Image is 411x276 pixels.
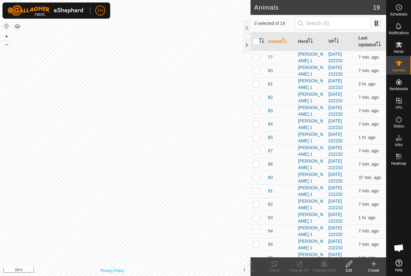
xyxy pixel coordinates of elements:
p-sorticon: Activate to sort [334,39,339,44]
span: Sep 13, 2025 at 8:32 AM [359,148,379,153]
span: Neckbands [389,87,408,91]
a: [DATE] 222232 [328,65,343,76]
div: [PERSON_NAME] 1 [298,251,323,264]
span: TH [97,7,103,14]
span: Status [393,124,404,128]
span: Sep 13, 2025 at 7:32 AM [359,135,376,140]
span: Sep 13, 2025 at 8:32 AM [359,188,379,193]
a: Help [386,257,411,274]
div: Change VP [287,268,312,273]
div: [PERSON_NAME] 1 [298,158,323,171]
a: Privacy Policy [101,268,124,274]
a: [DATE] 222232 [328,52,343,63]
span: Sep 13, 2025 at 7:32 AM [359,215,376,220]
span: Notifications [389,31,409,35]
input: Search (S) [296,17,371,30]
p-sorticon: Activate to sort [259,39,264,44]
a: [DATE] 222232 [328,199,343,210]
span: Sep 13, 2025 at 8:32 AM [359,95,379,100]
button: – [3,41,10,48]
div: [PERSON_NAME] 1 [298,145,323,158]
span: 80 [268,67,273,74]
div: [PERSON_NAME] 1 [298,198,323,211]
span: 90 [268,174,273,181]
span: Schedules [390,12,407,16]
span: Sep 13, 2025 at 8:32 AM [359,228,379,233]
a: [DATE] 222232 [328,105,343,117]
a: [DATE] 222232 [328,225,343,237]
a: Contact Us [131,268,150,274]
span: 96 [268,255,273,261]
span: 95 [268,241,273,248]
div: [PERSON_NAME] 1 [298,185,323,198]
div: Open chat [390,239,408,257]
span: Infra [395,143,402,147]
span: Sep 13, 2025 at 8:32 AM [359,202,379,207]
span: Animals [392,68,405,72]
span: Help [395,268,403,272]
div: [PERSON_NAME] 1 [298,211,323,224]
span: Sep 13, 2025 at 8:32 AM [359,162,379,167]
div: [PERSON_NAME] 1 [298,64,323,77]
span: i [244,267,245,272]
a: [DATE] 222232 [328,252,343,264]
span: Sep 13, 2025 at 8:31 AM [359,55,379,60]
th: Last Updated [356,32,386,51]
h2: Animals [254,4,373,11]
button: Reset Map [3,22,10,30]
span: Sep 13, 2025 at 8:32 AM [359,242,379,247]
div: [PERSON_NAME] 1 [298,91,323,104]
span: 19 [373,3,380,12]
span: 91 [268,188,273,194]
a: [DATE] 222232 [328,118,343,130]
span: 92 [268,201,273,208]
div: [PERSON_NAME] 1 [298,238,323,251]
div: Tracks [262,268,287,273]
th: Animal [265,32,296,51]
div: Edit [336,268,361,273]
button: + [3,33,10,40]
span: 94 [268,228,273,234]
span: 82 [268,94,273,101]
a: [DATE] 222232 [328,159,343,170]
p-sorticon: Activate to sort [376,42,381,47]
img: Gallagher Logo [7,5,85,16]
button: i [241,266,248,273]
a: [DATE] 222232 [328,172,343,183]
span: 87 [268,148,273,154]
span: Sep 13, 2025 at 8:32 AM [359,68,379,73]
span: Sep 13, 2025 at 8:01 AM [359,175,381,180]
div: [PERSON_NAME] 1 [298,51,323,64]
span: 77 [268,54,273,61]
a: [DATE] 222232 [328,78,343,90]
div: [PERSON_NAME] 1 [298,78,323,91]
a: [DATE] 222232 [328,212,343,223]
span: 93 [268,214,273,221]
a: [DATE] 222232 [328,92,343,103]
div: [PERSON_NAME] 1 [298,104,323,117]
div: Create [361,268,386,273]
span: VPs [395,106,402,109]
a: [DATE] 222232 [328,185,343,197]
span: Herds [394,50,404,53]
th: Herd [296,32,326,51]
span: Sep 13, 2025 at 8:32 AM [359,108,379,113]
span: Sep 13, 2025 at 6:01 AM [359,81,376,86]
div: [PERSON_NAME] 1 [298,225,323,238]
span: Sep 13, 2025 at 7:32 AM [359,255,376,260]
div: Change Herd [312,268,336,273]
a: [DATE] 222232 [328,132,343,143]
span: 0 selected of 19 [254,20,296,27]
a: [DATE] 222232 [328,239,343,250]
button: Map Layers [14,23,21,30]
span: Heatmap [391,162,406,165]
span: 88 [268,161,273,168]
span: 85 [268,134,273,141]
th: VP [326,32,356,51]
div: [PERSON_NAME] 1 [298,171,323,184]
span: 83 [268,108,273,114]
a: [DATE] 222232 [328,145,343,157]
div: [PERSON_NAME] 1 [298,118,323,131]
span: Sep 13, 2025 at 8:32 AM [359,122,379,126]
p-sorticon: Activate to sort [308,39,313,44]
